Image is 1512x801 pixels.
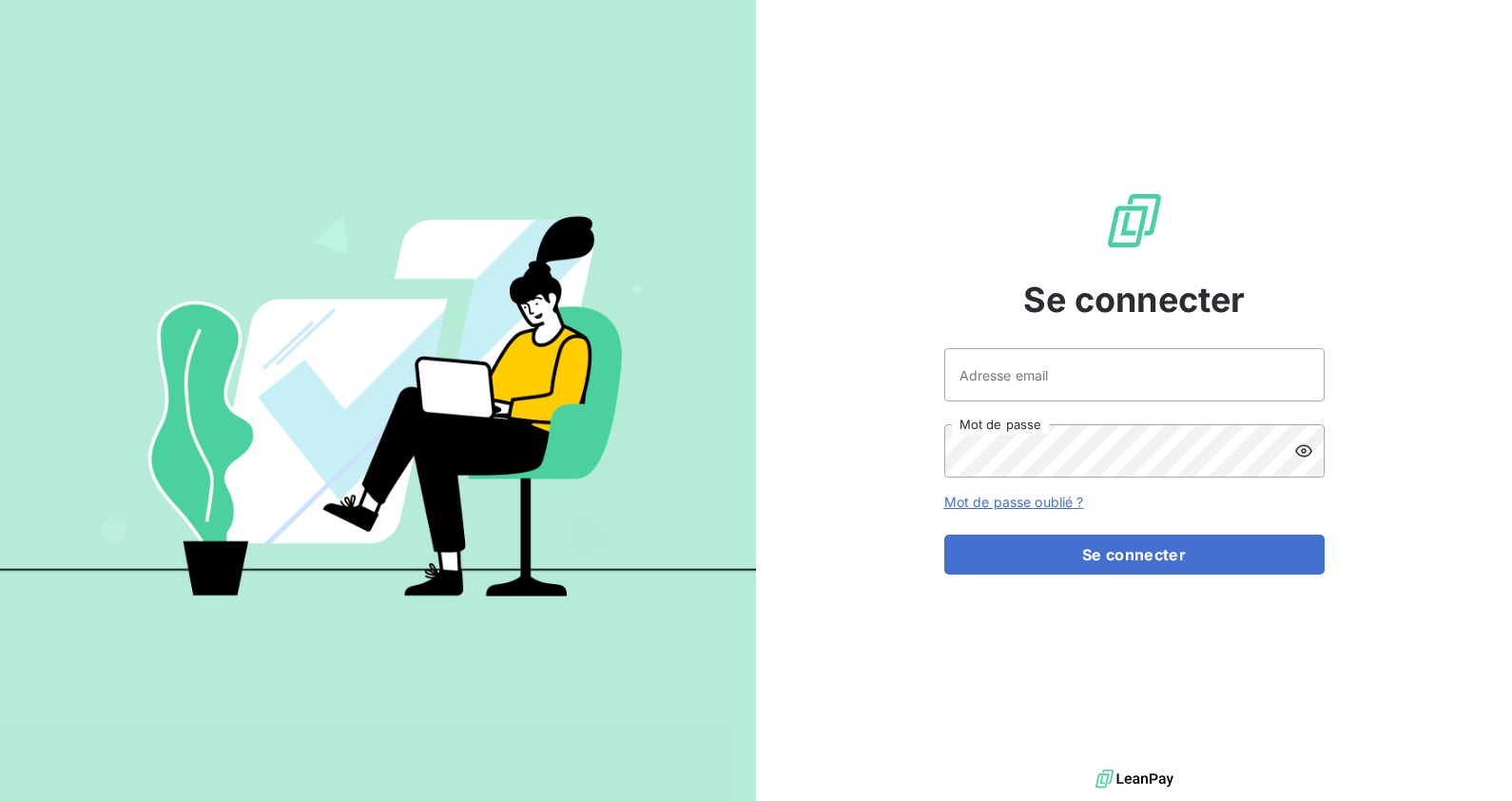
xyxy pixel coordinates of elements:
[1104,190,1165,251] img: Logo LeanPay
[944,494,1084,510] a: Mot de passe oublié ?
[944,348,1325,401] input: placeholder
[944,535,1325,575] button: Se connecter
[1023,274,1246,325] span: Se connecter
[1095,765,1173,793] img: logo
